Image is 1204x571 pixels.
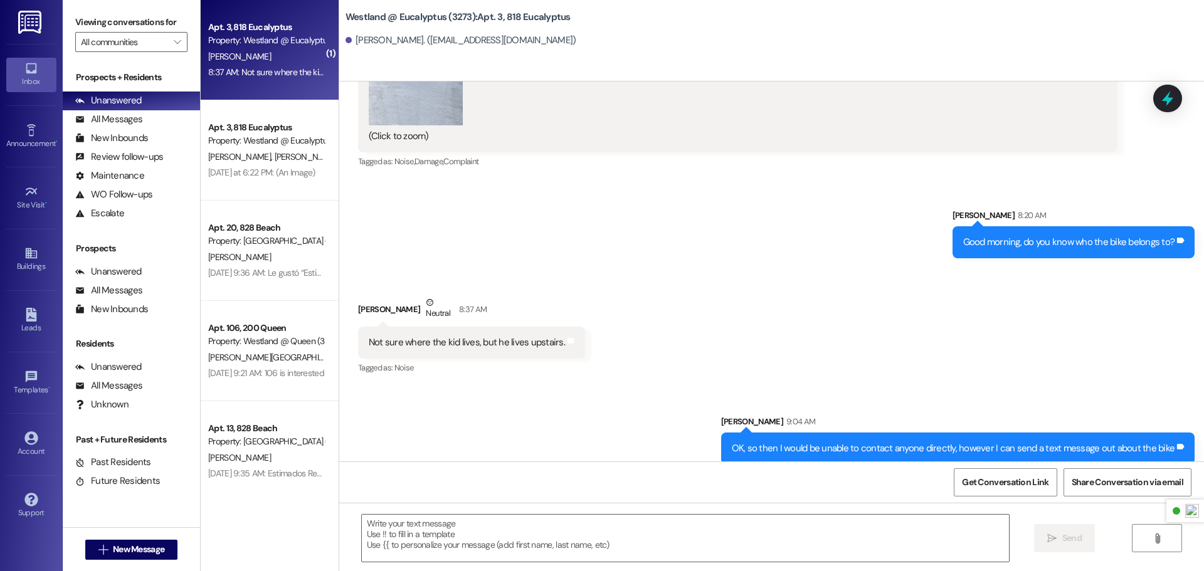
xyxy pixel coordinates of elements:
span: [PERSON_NAME] [208,452,271,463]
span: • [56,137,58,146]
label: Viewing conversations for [75,13,187,32]
span: • [48,384,50,392]
span: • [45,199,47,207]
span: Noise [394,362,414,373]
div: Prospects [63,242,200,255]
div: [PERSON_NAME] [721,415,1195,432]
div: Apt. 106, 200 Queen [208,322,324,335]
div: New Inbounds [75,303,148,316]
span: Send [1062,532,1082,545]
span: Noise , [394,156,415,167]
a: Inbox [6,58,56,92]
div: Maintenance [75,169,144,182]
div: Tagged as: [358,152,1117,170]
input: All communities [81,32,167,52]
div: WO Follow-ups [75,188,152,201]
div: All Messages [75,379,142,392]
div: Property: Westland @ Eucalyptus (3273) [208,34,324,47]
span: Get Conversation Link [962,476,1048,489]
span: Complaint [443,156,478,167]
div: Property: Westland @ Queen (3266) [208,335,324,348]
div: Apt. 13, 828 Beach [208,422,324,435]
div: Residents [63,337,200,350]
span: Share Conversation via email [1072,476,1183,489]
div: Unanswered [75,265,142,278]
div: Neutral [423,296,452,322]
div: (Click to zoom) [369,130,1097,143]
button: New Message [85,540,178,560]
div: Prospects + Residents [63,71,200,84]
div: [PERSON_NAME]. ([EMAIL_ADDRESS][DOMAIN_NAME]) [346,34,576,47]
button: Send [1034,524,1095,552]
img: ResiDesk Logo [18,11,44,34]
div: All Messages [75,113,142,126]
div: [PERSON_NAME] [358,296,585,327]
button: Share Conversation via email [1064,468,1191,496]
span: [PERSON_NAME] [208,151,275,162]
div: Future Residents [75,474,160,488]
div: 9:04 AM [783,415,815,428]
i:  [174,37,181,47]
div: Past + Future Residents [63,433,200,446]
div: Apt. 3, 818 Eucalyptus [208,21,324,34]
a: Site Visit • [6,181,56,215]
div: 8:37 AM [456,303,487,316]
button: Get Conversation Link [954,468,1057,496]
div: Review follow-ups [75,150,163,164]
div: Tagged as: [358,359,585,377]
div: Good morning, do you know who the bike belongs to? [963,236,1175,249]
span: [PERSON_NAME][GEOGRAPHIC_DATA] [208,352,351,363]
span: Damage , [415,156,443,167]
div: [DATE] 9:36 AM: Le gustó “Estimados Residentes, Se nos ha informado que algu…” [208,267,503,278]
div: Unanswered [75,94,142,107]
span: New Message [113,543,164,556]
div: Property: [GEOGRAPHIC_DATA] ([STREET_ADDRESS]) (3280) [208,435,324,448]
div: [DATE] 9:21 AM: 106 is interested [208,367,324,379]
div: Escalate [75,207,124,220]
a: Templates • [6,366,56,400]
div: New Inbounds [75,132,148,145]
div: 8:20 AM [1015,209,1046,222]
div: Apt. 20, 828 Beach [208,221,324,234]
div: Past Residents [75,456,151,469]
i:  [1047,533,1057,543]
i:  [1153,533,1162,543]
i:  [98,545,108,555]
div: Apt. 3, 818 Eucalyptus [208,121,324,134]
div: All Messages [75,284,142,297]
a: Support [6,489,56,523]
div: [PERSON_NAME] [953,209,1195,226]
div: Property: Westland @ Eucalyptus (3273) [208,134,324,147]
span: [PERSON_NAME] [274,151,337,162]
a: Buildings [6,243,56,276]
div: [DATE] at 6:22 PM: (An Image) [208,167,315,178]
b: Westland @ Eucalyptus (3273): Apt. 3, 818 Eucalyptus [346,11,571,24]
div: Property: [GEOGRAPHIC_DATA] ([STREET_ADDRESS]) (3280) [208,234,324,248]
div: Not sure where the kid lives, but he lives upstairs. [369,336,565,349]
a: Account [6,427,56,461]
a: Leads [6,304,56,338]
div: 8:37 AM: Not sure where the kid lives, but he lives upstairs. [208,66,418,78]
span: [PERSON_NAME] [208,51,271,62]
div: Unanswered [75,360,142,374]
div: OK, so then I would be unable to contact anyone directly, however I can send a text message out a... [732,442,1175,455]
span: [PERSON_NAME] [208,251,271,263]
div: Unknown [75,398,129,411]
